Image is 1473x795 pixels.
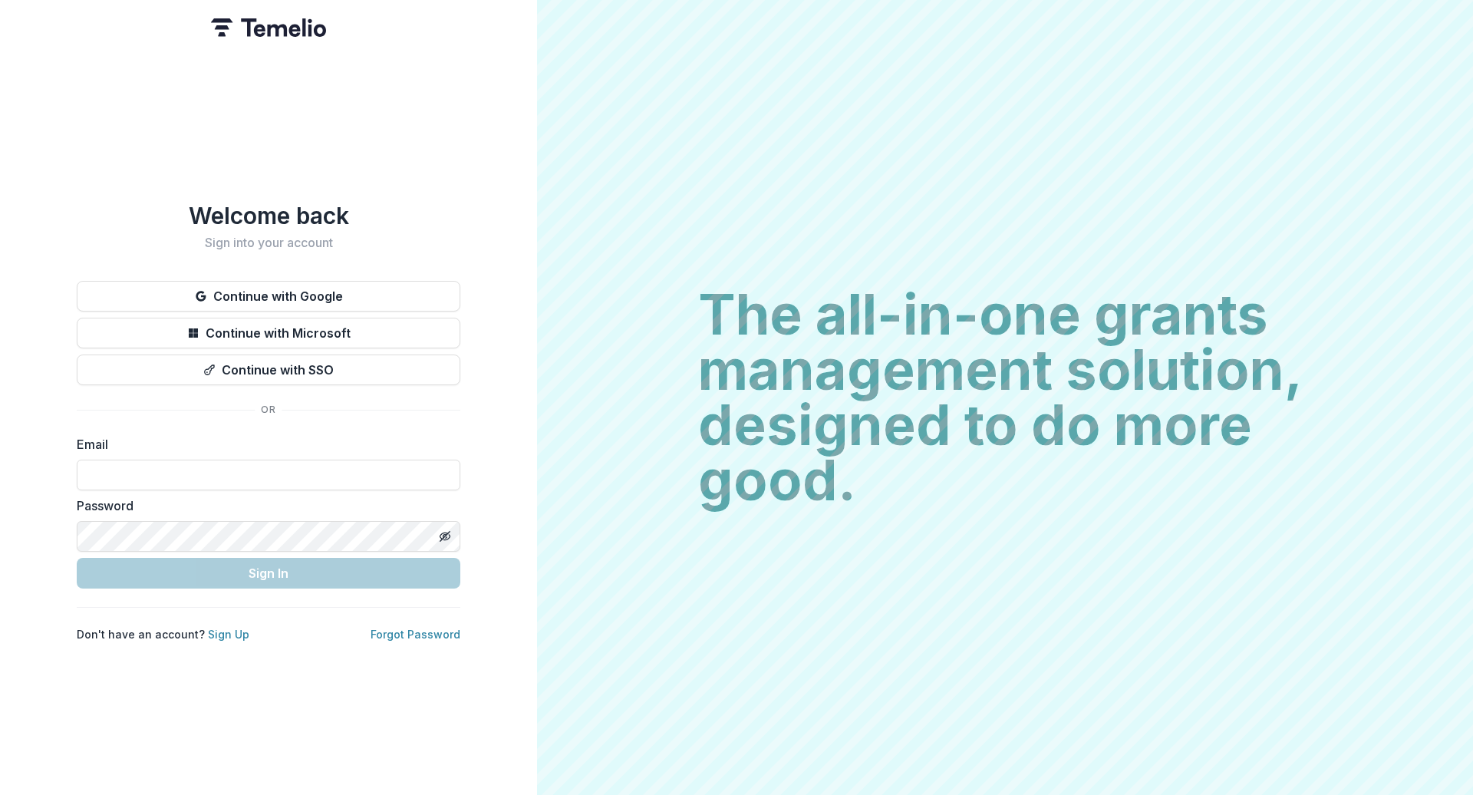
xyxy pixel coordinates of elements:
[77,281,460,312] button: Continue with Google
[77,435,451,454] label: Email
[371,628,460,641] a: Forgot Password
[77,318,460,348] button: Continue with Microsoft
[77,236,460,250] h2: Sign into your account
[211,18,326,37] img: Temelio
[77,626,249,642] p: Don't have an account?
[208,628,249,641] a: Sign Up
[433,524,457,549] button: Toggle password visibility
[77,202,460,229] h1: Welcome back
[77,558,460,589] button: Sign In
[77,355,460,385] button: Continue with SSO
[77,496,451,515] label: Password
